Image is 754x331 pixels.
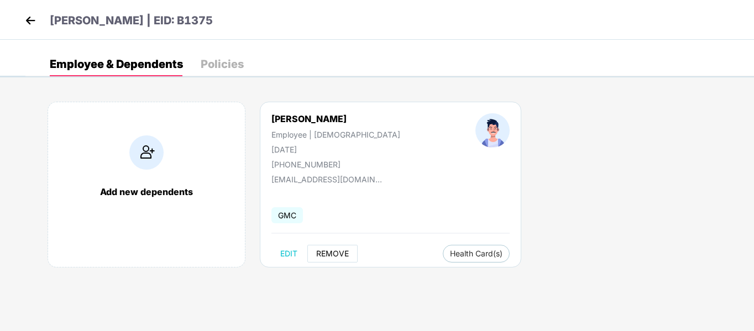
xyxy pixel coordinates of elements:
div: [PERSON_NAME] [271,113,400,124]
button: EDIT [271,245,306,262]
span: EDIT [280,249,297,258]
button: Health Card(s) [443,245,510,262]
div: Employee & Dependents [50,59,183,70]
img: profileImage [475,113,510,148]
img: back [22,12,39,29]
span: Health Card(s) [450,251,502,256]
img: addIcon [129,135,164,170]
div: Add new dependents [59,186,234,197]
div: [DATE] [271,145,400,154]
p: [PERSON_NAME] | EID: B1375 [50,12,213,29]
button: REMOVE [307,245,358,262]
div: [EMAIL_ADDRESS][DOMAIN_NAME] [271,175,382,184]
span: GMC [271,207,303,223]
span: REMOVE [316,249,349,258]
div: Employee | [DEMOGRAPHIC_DATA] [271,130,400,139]
div: Policies [201,59,244,70]
div: [PHONE_NUMBER] [271,160,400,169]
